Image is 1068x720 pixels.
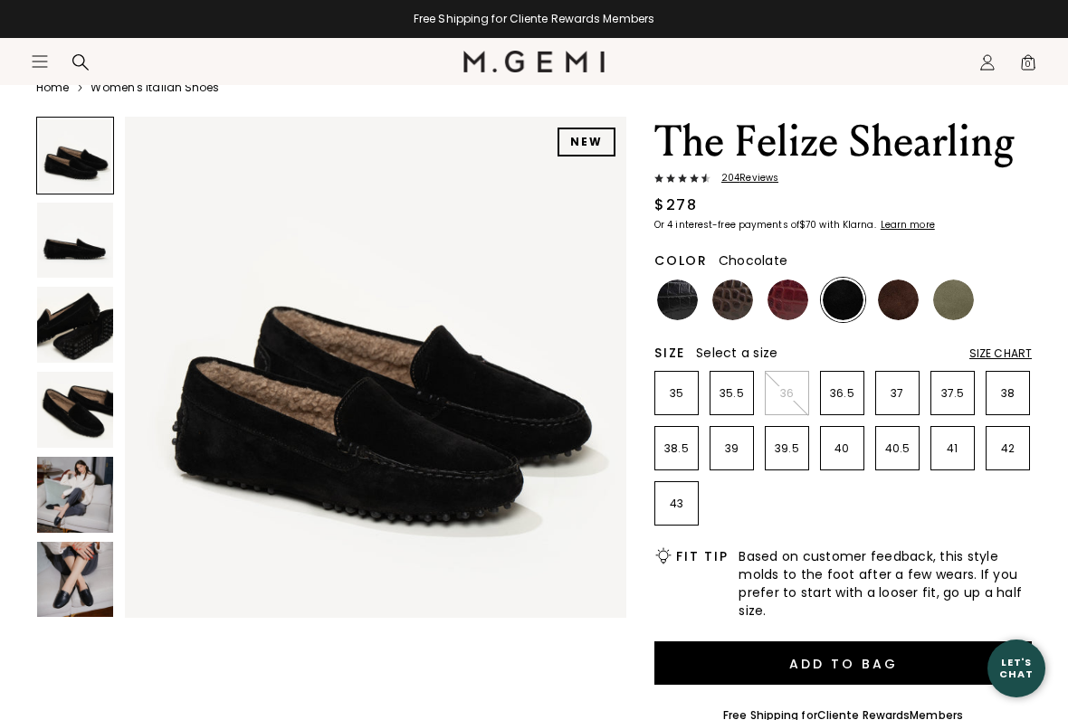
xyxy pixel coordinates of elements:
span: 0 [1019,57,1037,75]
img: Chocolate [878,279,919,320]
a: 204Reviews [654,173,1032,187]
img: M.Gemi [463,51,606,72]
span: Based on customer feedback, this style molds to the foot after a few wears. If you prefer to star... [739,547,1032,620]
p: 39.5 [766,441,808,456]
p: 36.5 [821,386,863,401]
p: 40.5 [876,441,919,456]
img: The Felize Shearling [37,287,113,363]
img: The Felize Shearling [37,542,113,618]
h2: Color [654,253,708,268]
img: The Felize Shearling [125,117,626,618]
img: Black Croc [657,279,698,320]
button: Add to Bag [654,641,1032,685]
p: 37 [876,386,919,401]
img: Black [823,279,863,320]
img: The Felize Shearling [37,372,113,448]
p: 40 [821,441,863,456]
div: $278 [654,194,697,216]
img: Olive [933,279,974,320]
div: Let's Chat [987,657,1045,679]
h2: Fit Tip [676,549,728,564]
klarna-placement-style-cta: Learn more [881,218,935,232]
p: 38 [987,386,1029,401]
img: Burgundy Croc [768,279,808,320]
a: Learn more [879,220,935,231]
span: 204 Review s [710,173,778,184]
p: 39 [710,441,753,456]
klarna-placement-style-body: Or 4 interest-free payments of [654,218,799,232]
h2: Size [654,346,685,360]
div: Size Chart [969,346,1032,361]
p: 41 [931,441,974,456]
span: Chocolate [719,251,787,270]
klarna-placement-style-body: with Klarna [819,218,878,232]
p: 43 [655,497,698,511]
img: The Felize Shearling [37,457,113,533]
p: 38.5 [655,441,698,456]
p: 37.5 [931,386,974,401]
h1: The Felize Shearling [654,117,1032,167]
klarna-placement-style-amount: $70 [799,218,816,232]
img: Chocolate Croc [712,279,753,320]
img: The Felize Shearling [37,203,113,279]
p: 42 [987,441,1029,456]
div: NEW [558,128,615,156]
p: 35 [655,386,698,401]
button: Open site menu [31,52,49,71]
span: Select a size [696,344,777,362]
p: 35.5 [710,386,753,401]
p: 36 [766,386,808,401]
